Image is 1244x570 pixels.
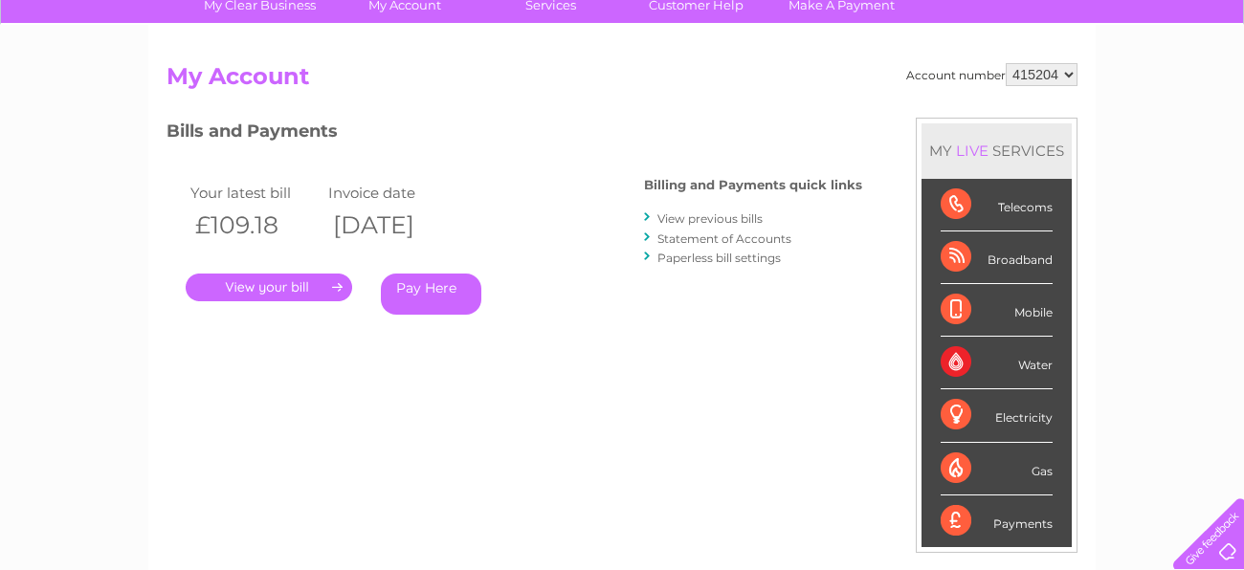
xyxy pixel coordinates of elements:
[657,211,763,226] a: View previous bills
[952,142,992,160] div: LIVE
[941,337,1053,389] div: Water
[167,118,862,151] h3: Bills and Payments
[186,180,323,206] td: Your latest bill
[941,495,1053,547] div: Payments
[1182,81,1227,96] a: Log out
[906,63,1077,86] div: Account number
[941,443,1053,495] div: Gas
[167,63,1077,99] h2: My Account
[323,206,461,245] th: [DATE]
[657,251,781,265] a: Paperless bill settings
[1009,81,1066,96] a: Telecoms
[941,231,1053,284] div: Broadband
[44,50,142,108] img: logo.png
[644,178,862,192] h4: Billing and Payments quick links
[323,180,461,206] td: Invoice date
[941,389,1053,442] div: Electricity
[922,123,1072,178] div: MY SERVICES
[955,81,997,96] a: Energy
[941,179,1053,231] div: Telecoms
[186,274,352,301] a: .
[941,284,1053,337] div: Mobile
[186,206,323,245] th: £109.18
[883,10,1015,33] a: 0333 014 3131
[907,81,944,96] a: Water
[1077,81,1105,96] a: Blog
[1117,81,1164,96] a: Contact
[171,11,1076,93] div: Clear Business is a trading name of Verastar Limited (registered in [GEOGRAPHIC_DATA] No. 3667643...
[381,274,481,315] a: Pay Here
[657,231,791,246] a: Statement of Accounts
